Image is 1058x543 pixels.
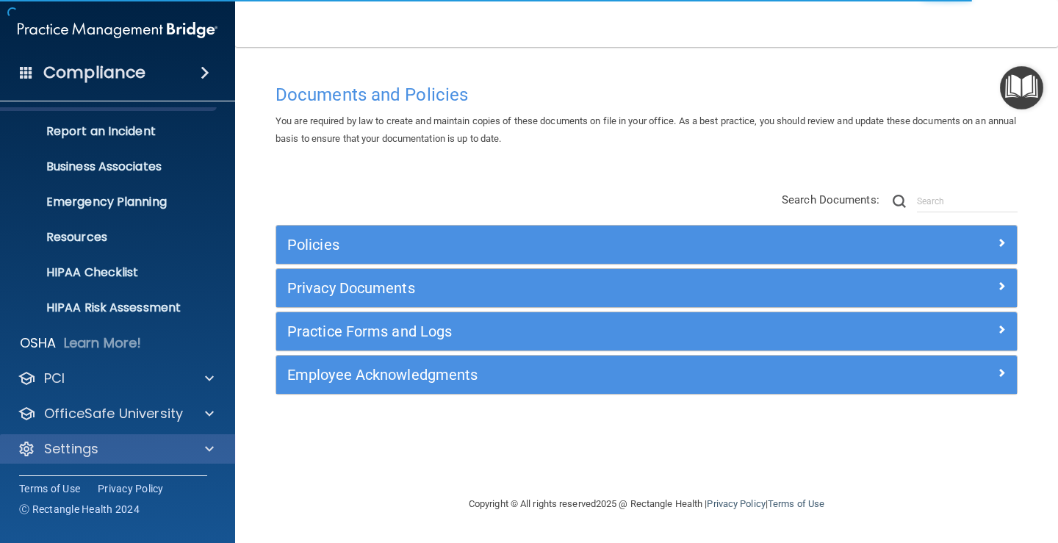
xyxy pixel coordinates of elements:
h5: Employee Acknowledgments [287,367,821,383]
p: OSHA [20,334,57,352]
h5: Policies [287,237,821,253]
a: Privacy Documents [287,276,1006,300]
iframe: Drift Widget Chat Controller [804,439,1040,498]
a: Privacy Policy [707,498,765,509]
p: OfficeSafe University [44,405,183,422]
a: Practice Forms and Logs [287,320,1006,343]
span: You are required by law to create and maintain copies of these documents on file in your office. ... [276,115,1016,144]
img: ic-search.3b580494.png [893,195,906,208]
h4: Compliance [43,62,145,83]
p: HIPAA Risk Assessment [10,301,210,315]
a: Terms of Use [19,481,80,496]
input: Search [917,190,1018,212]
a: Policies [287,233,1006,256]
a: Employee Acknowledgments [287,363,1006,386]
p: Business Associates [10,159,210,174]
h4: Documents and Policies [276,85,1018,104]
a: PCI [18,370,214,387]
p: Emergency Planning [10,195,210,209]
p: Learn More! [64,334,142,352]
a: Terms of Use [768,498,824,509]
a: OfficeSafe University [18,405,214,422]
h5: Practice Forms and Logs [287,323,821,339]
h5: Privacy Documents [287,280,821,296]
div: Copyright © All rights reserved 2025 @ Rectangle Health | | [378,481,915,528]
a: Privacy Policy [98,481,164,496]
a: Settings [18,440,214,458]
p: HIPAA Checklist [10,265,210,280]
p: Report an Incident [10,124,210,139]
img: PMB logo [18,15,217,45]
p: Settings [44,440,98,458]
span: Ⓒ Rectangle Health 2024 [19,502,140,517]
p: Resources [10,230,210,245]
p: PCI [44,370,65,387]
span: Search Documents: [782,193,879,206]
button: Open Resource Center [1000,66,1043,109]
